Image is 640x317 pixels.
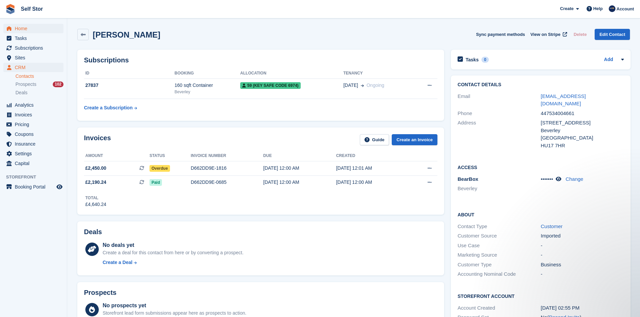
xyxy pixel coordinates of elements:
span: Overdue [150,165,170,172]
h2: Invoices [84,134,111,145]
a: Edit Contact [595,29,630,40]
span: Coupons [15,129,55,139]
div: Beverley [175,89,241,95]
div: [DATE] 02:55 PM [541,304,624,312]
span: Pricing [15,120,55,129]
div: - [541,251,624,259]
th: Amount [84,151,150,161]
a: menu [3,120,63,129]
h2: Deals [84,228,102,236]
span: Account [616,6,634,12]
span: Paid [150,179,162,186]
div: Imported [541,232,624,240]
span: View on Stripe [530,31,560,38]
div: D662DD9E-1816 [191,165,263,172]
th: Booking [175,68,241,79]
h2: Storefront Account [458,293,624,299]
a: menu [3,159,63,168]
h2: Subscriptions [84,56,437,64]
div: [DATE] 12:00 AM [263,179,336,186]
div: Customer Source [458,232,541,240]
img: stora-icon-8386f47178a22dfd0bd8f6a31ec36ba5ce8667c1dd55bd0f319d3a0aa187defe.svg [5,4,15,14]
div: Accounting Nominal Code [458,270,541,278]
div: Phone [458,110,541,117]
span: 59 (Key Safe Code 6974) [240,82,301,89]
a: Create a Deal [102,259,243,266]
a: menu [3,110,63,119]
span: Deals [15,90,28,96]
div: HU17 7HR [541,142,624,150]
th: Allocation [240,68,343,79]
span: Insurance [15,139,55,149]
a: menu [3,53,63,62]
span: [DATE] [343,82,358,89]
div: [DATE] 12:01 AM [336,165,409,172]
a: Contacts [15,73,63,80]
th: Due [263,151,336,161]
th: Status [150,151,191,161]
span: Subscriptions [15,43,55,53]
span: Create [560,5,573,12]
div: 0 [481,57,489,63]
div: Contact Type [458,223,541,230]
div: Business [541,261,624,269]
a: menu [3,149,63,158]
a: Create a Subscription [84,102,137,114]
th: Created [336,151,409,161]
div: Address [458,119,541,149]
div: Create a Subscription [84,104,133,111]
div: Customer Type [458,261,541,269]
th: ID [84,68,175,79]
div: Total [85,195,106,201]
span: CRM [15,63,55,72]
span: £2,450.00 [85,165,106,172]
a: Add [604,56,613,64]
a: menu [3,139,63,149]
div: 160 sqft Container [175,82,241,89]
div: [DATE] 12:00 AM [336,179,409,186]
a: menu [3,24,63,33]
span: Settings [15,149,55,158]
span: Capital [15,159,55,168]
th: Invoice number [191,151,263,161]
div: Storefront lead form submissions appear here as prospects to action. [102,310,246,317]
button: Delete [571,29,589,40]
span: Help [593,5,603,12]
div: No prospects yet [102,302,246,310]
a: Prospects 102 [15,81,63,88]
span: ••••••• [541,176,553,182]
div: [DATE] 12:00 AM [263,165,336,172]
button: Sync payment methods [476,29,525,40]
img: Chris Rice [609,5,615,12]
span: Tasks [15,34,55,43]
span: Prospects [15,81,36,88]
div: [GEOGRAPHIC_DATA] [541,134,624,142]
div: Create a Deal [102,259,132,266]
span: Sites [15,53,55,62]
div: Beverley [541,127,624,135]
a: Create an Invoice [392,134,437,145]
span: £2,190.24 [85,179,106,186]
div: Account Created [458,304,541,312]
a: Preview store [55,183,63,191]
h2: About [458,211,624,218]
a: Guide [360,134,389,145]
span: Ongoing [367,83,384,88]
div: Use Case [458,242,541,250]
li: Beverley [458,185,541,193]
th: Tenancy [343,68,414,79]
h2: Access [458,164,624,170]
div: [STREET_ADDRESS] [541,119,624,127]
span: Home [15,24,55,33]
div: Create a deal for this contact from here or by converting a prospect. [102,249,243,256]
div: 102 [53,82,63,87]
span: BearBox [458,176,478,182]
h2: Prospects [84,289,117,297]
div: - [541,242,624,250]
div: 27837 [84,82,175,89]
div: Email [458,93,541,108]
div: - [541,270,624,278]
a: menu [3,100,63,110]
a: [EMAIL_ADDRESS][DOMAIN_NAME] [541,93,586,107]
h2: Contact Details [458,82,624,88]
